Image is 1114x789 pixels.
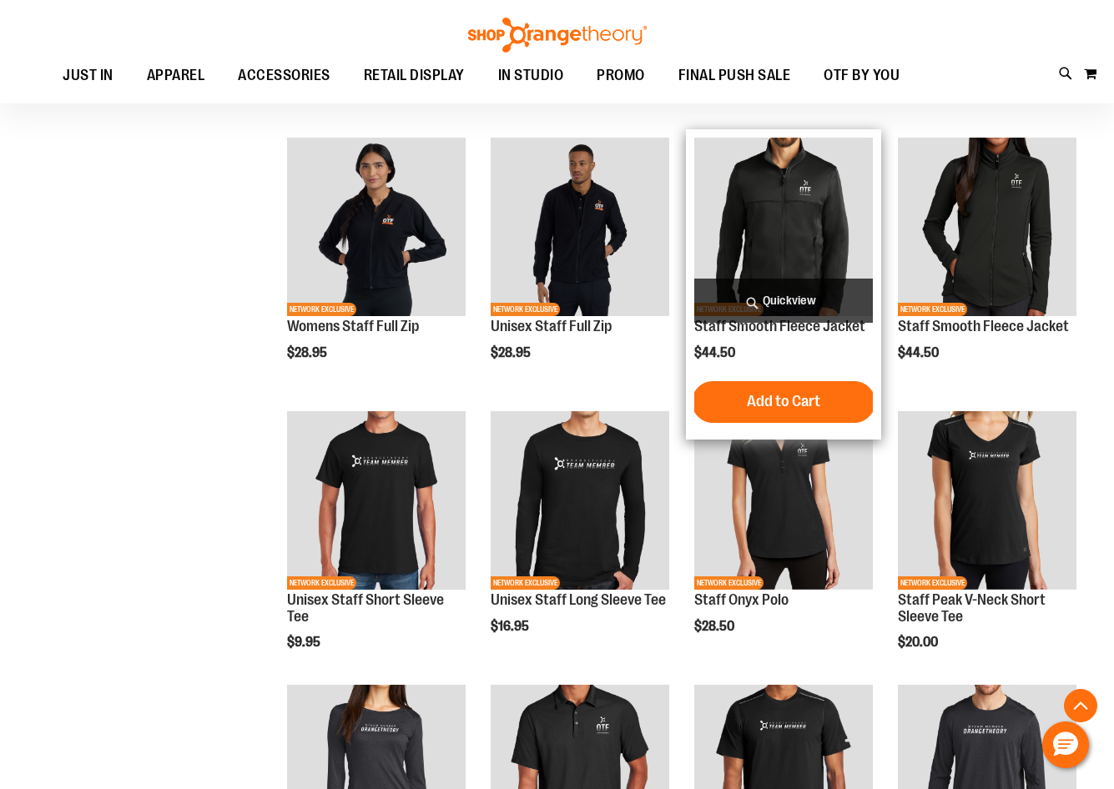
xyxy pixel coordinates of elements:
[898,591,1046,625] a: Staff Peak V-Neck Short Sleeve Tee
[147,57,205,94] span: APPAREL
[287,411,466,592] a: Product image for Unisex Short Sleeve T-ShirtNETWORK EXCLUSIVE
[287,411,466,590] img: Product image for Unisex Short Sleeve T-Shirt
[694,619,737,634] span: $28.50
[898,138,1076,319] a: Product image for Smooth Fleece JacketNETWORK EXCLUSIVE
[694,345,738,360] span: $44.50
[491,411,669,592] a: Product image for Unisex Long Sleeve T-ShirtNETWORK EXCLUSIVE
[491,138,669,319] a: Unisex Staff Full ZipNETWORK EXCLUSIVE
[364,57,465,94] span: RETAIL DISPLAY
[694,138,873,319] a: Product image for Smooth Fleece JacketNETWORK EXCLUSIVE
[491,619,532,634] span: $16.95
[1042,721,1089,768] button: Hello, have a question? Let’s chat.
[898,411,1076,592] a: Product image for Peak V-Neck Short Sleeve TeeNETWORK EXCLUSIVE
[898,318,1069,334] a: Staff Smooth Fleece Jacket
[130,57,222,95] a: APPAREL
[279,403,474,693] div: product
[63,57,113,94] span: JUST IN
[898,138,1076,316] img: Product image for Smooth Fleece Jacket
[287,138,466,319] a: Womens Staff Full ZipNETWORK EXCLUSIVE
[482,129,678,403] div: product
[686,129,881,440] div: product
[466,18,649,53] img: Shop Orangetheory
[279,129,474,403] div: product
[890,129,1085,403] div: product
[694,411,873,590] img: Product image for Onyx Polo
[824,57,900,94] span: OTF BY YOU
[46,57,130,95] a: JUST IN
[694,591,789,608] a: Staff Onyx Polo
[1064,689,1097,722] button: Back To Top
[898,635,940,650] span: $20.00
[491,303,560,316] span: NETWORK EXCLUSIVE
[491,576,560,590] span: NETWORK EXCLUSIVE
[694,576,764,590] span: NETWORK EXCLUSIVE
[491,411,669,590] img: Product image for Unisex Long Sleeve T-Shirt
[238,57,330,94] span: ACCESSORIES
[287,345,330,360] span: $28.95
[662,57,808,95] a: FINAL PUSH SALE
[287,138,466,316] img: Womens Staff Full Zip
[287,303,356,316] span: NETWORK EXCLUSIVE
[287,318,419,334] a: Womens Staff Full Zip
[498,57,564,94] span: IN STUDIO
[287,635,323,650] span: $9.95
[807,57,916,95] a: OTF BY YOU
[491,345,533,360] span: $28.95
[482,403,678,676] div: product
[694,279,873,323] a: Quickview
[686,403,881,676] div: product
[491,318,612,334] a: Unisex Staff Full Zip
[694,411,873,592] a: Product image for Onyx PoloNETWORK EXCLUSIVE
[694,318,865,334] a: Staff Smooth Fleece Jacket
[221,57,347,95] a: ACCESSORIES
[898,411,1076,590] img: Product image for Peak V-Neck Short Sleeve Tee
[287,576,356,590] span: NETWORK EXCLUSIVE
[481,57,581,94] a: IN STUDIO
[287,591,444,625] a: Unisex Staff Short Sleeve Tee
[597,57,645,94] span: PROMO
[898,345,941,360] span: $44.50
[491,138,669,316] img: Unisex Staff Full Zip
[580,57,662,95] a: PROMO
[890,403,1085,693] div: product
[491,591,666,608] a: Unisex Staff Long Sleeve Tee
[678,57,791,94] span: FINAL PUSH SALE
[694,138,873,316] img: Product image for Smooth Fleece Jacket
[747,392,820,410] span: Add to Cart
[692,381,875,423] button: Add to Cart
[898,303,967,316] span: NETWORK EXCLUSIVE
[898,576,967,590] span: NETWORK EXCLUSIVE
[347,57,481,95] a: RETAIL DISPLAY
